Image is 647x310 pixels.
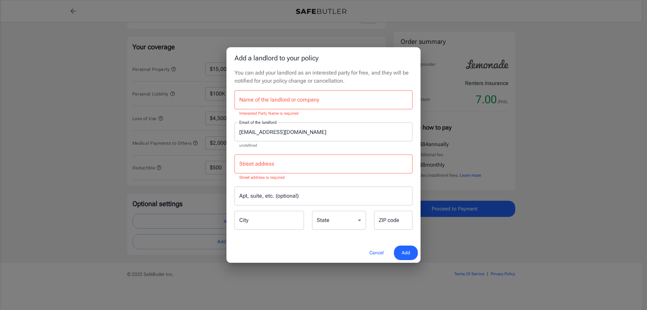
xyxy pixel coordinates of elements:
[239,142,408,149] p: undefined
[226,47,421,69] h2: Add a landlord to your policy
[239,174,408,181] p: Street address is required
[235,69,412,85] p: You can add your landlord as an interested party for free, and they will be notified for your pol...
[239,110,408,117] p: Interested Party Name is required
[394,246,418,260] button: Add
[402,249,410,257] span: Add
[362,246,391,260] button: Cancel
[239,119,276,125] label: Email of the landlord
